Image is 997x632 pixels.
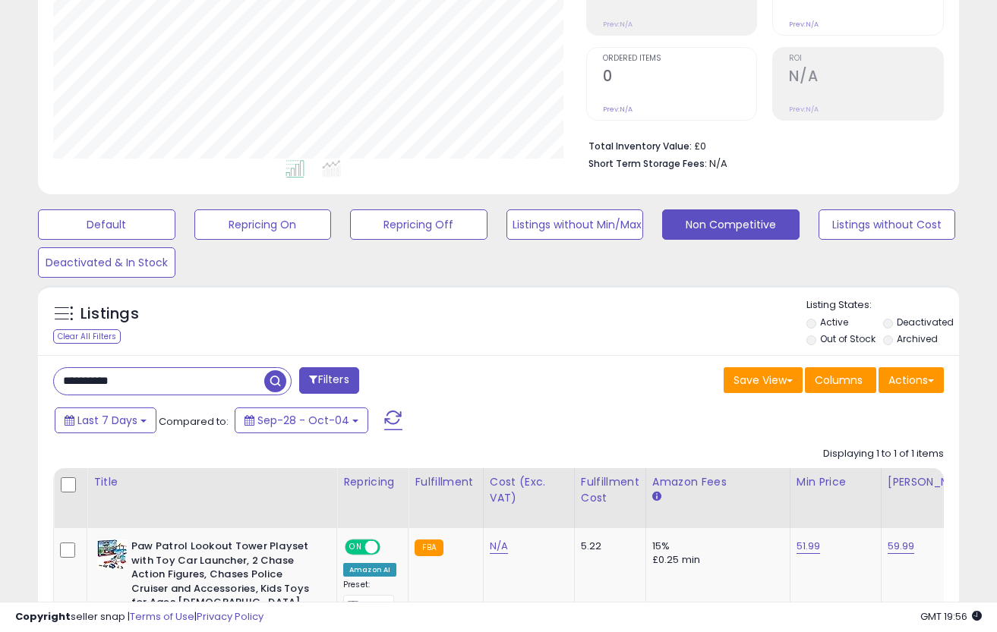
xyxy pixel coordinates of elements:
[343,580,396,614] div: Preset:
[789,68,943,88] h2: N/A
[506,209,644,240] button: Listings without Min/Max
[820,316,848,329] label: Active
[80,303,139,325] h5: Listings
[797,539,821,554] a: 51.99
[343,563,396,577] div: Amazon AI
[709,156,727,171] span: N/A
[823,447,944,461] div: Displaying 1 to 1 of 1 items
[603,55,757,63] span: Ordered Items
[588,140,692,152] b: Total Inventory Value:
[581,539,634,553] div: 5.22
[130,609,194,624] a: Terms of Use
[652,553,778,567] div: £0.25 min
[194,209,332,240] button: Repricing On
[159,414,229,429] span: Compared to:
[805,367,876,393] button: Columns
[897,316,954,329] label: Deactivated
[77,413,137,428] span: Last 7 Days
[724,367,803,393] button: Save View
[588,136,932,154] li: £0
[789,105,819,114] small: Prev: N/A
[299,367,358,394] button: Filters
[652,490,661,504] small: Amazon Fees.
[197,609,263,624] a: Privacy Policy
[797,474,875,490] div: Min Price
[415,539,443,556] small: FBA
[815,373,863,388] span: Columns
[879,367,944,393] button: Actions
[789,20,819,29] small: Prev: N/A
[652,474,784,490] div: Amazon Fees
[343,474,402,490] div: Repricing
[652,539,778,553] div: 15%
[897,332,938,345] label: Archived
[15,609,71,624] strong: Copyright
[15,610,263,624] div: seller snap | |
[38,209,175,240] button: Default
[603,68,757,88] h2: 0
[131,539,316,627] b: Paw Patrol Lookout Tower Playset with Toy Car Launcher, 2 Chase Action Figures, Chases Police Cru...
[888,474,978,490] div: [PERSON_NAME]
[603,20,633,29] small: Prev: N/A
[490,474,568,506] div: Cost (Exc. VAT)
[820,332,876,345] label: Out of Stock
[55,407,156,433] button: Last 7 Days
[378,541,402,554] span: OFF
[789,55,943,63] span: ROI
[93,474,330,490] div: Title
[235,407,368,433] button: Sep-28 - Oct-04
[819,209,956,240] button: Listings without Cost
[97,539,128,570] img: 514N2denBsL._SL40_.jpg
[350,209,487,240] button: Repricing Off
[888,539,915,554] a: 59.99
[257,413,349,428] span: Sep-28 - Oct-04
[38,247,175,278] button: Deactivated & In Stock
[603,105,633,114] small: Prev: N/A
[415,474,476,490] div: Fulfillment
[581,474,639,506] div: Fulfillment Cost
[346,541,365,554] span: ON
[490,539,508,554] a: N/A
[920,609,982,624] span: 2025-10-12 19:56 GMT
[588,157,707,170] b: Short Term Storage Fees:
[662,209,800,240] button: Non Competitive
[806,298,959,313] p: Listing States:
[53,329,121,344] div: Clear All Filters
